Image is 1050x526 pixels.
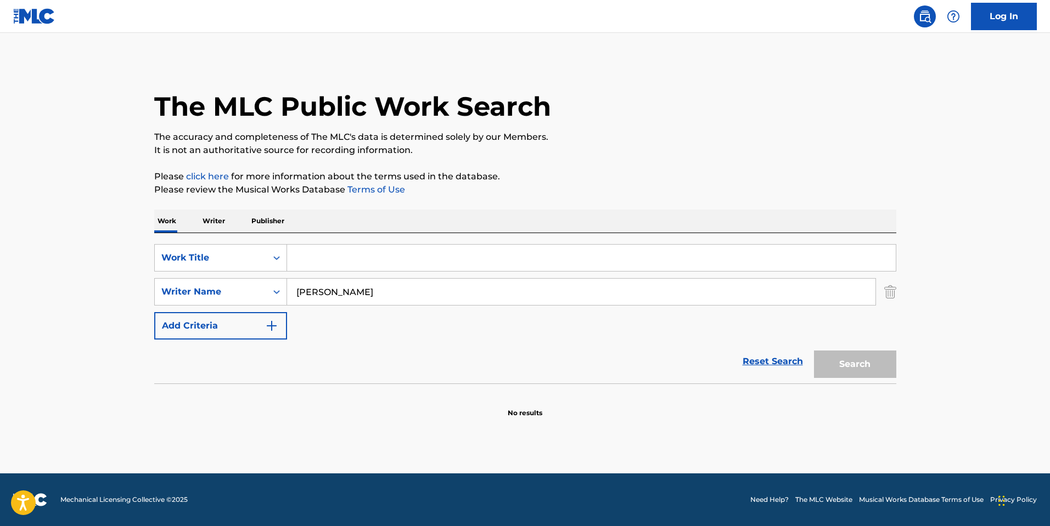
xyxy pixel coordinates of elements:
[265,319,278,332] img: 9d2ae6d4665cec9f34b9.svg
[914,5,936,27] a: Public Search
[154,244,896,383] form: Search Form
[345,184,405,195] a: Terms of Use
[971,3,1037,30] a: Log In
[248,210,288,233] p: Publisher
[508,395,542,418] p: No results
[942,5,964,27] div: Help
[161,285,260,298] div: Writer Name
[154,90,551,123] h1: The MLC Public Work Search
[154,170,896,183] p: Please for more information about the terms used in the database.
[995,473,1050,526] iframe: Chat Widget
[199,210,228,233] p: Writer
[154,312,287,340] button: Add Criteria
[750,495,789,505] a: Need Help?
[186,171,229,182] a: click here
[737,349,808,374] a: Reset Search
[13,493,47,506] img: logo
[884,278,896,306] img: Delete Criterion
[154,210,179,233] p: Work
[154,131,896,144] p: The accuracy and completeness of The MLC's data is determined solely by our Members.
[161,251,260,264] div: Work Title
[998,484,1005,517] div: Drag
[859,495,984,505] a: Musical Works Database Terms of Use
[990,495,1037,505] a: Privacy Policy
[154,144,896,157] p: It is not an authoritative source for recording information.
[13,8,55,24] img: MLC Logo
[795,495,852,505] a: The MLC Website
[918,10,931,23] img: search
[154,183,896,196] p: Please review the Musical Works Database
[60,495,188,505] span: Mechanical Licensing Collective © 2025
[947,10,960,23] img: help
